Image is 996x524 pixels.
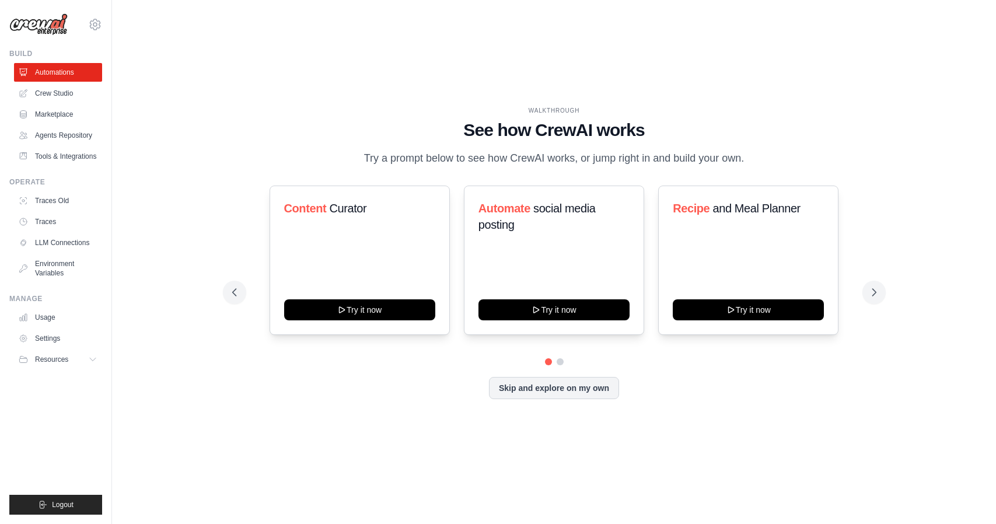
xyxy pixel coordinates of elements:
[14,212,102,231] a: Traces
[478,202,530,215] span: Automate
[358,150,750,167] p: Try a prompt below to see how CrewAI works, or jump right in and build your own.
[232,120,876,141] h1: See how CrewAI works
[14,308,102,327] a: Usage
[14,105,102,124] a: Marketplace
[713,202,801,215] span: and Meal Planner
[14,350,102,369] button: Resources
[9,49,102,58] div: Build
[14,84,102,103] a: Crew Studio
[329,202,366,215] span: Curator
[673,299,824,320] button: Try it now
[14,191,102,210] a: Traces Old
[9,495,102,515] button: Logout
[284,202,327,215] span: Content
[232,106,876,115] div: WALKTHROUGH
[673,202,710,215] span: Recipe
[284,299,435,320] button: Try it now
[9,177,102,187] div: Operate
[14,329,102,348] a: Settings
[14,233,102,252] a: LLM Connections
[52,500,74,509] span: Logout
[9,13,68,36] img: Logo
[14,63,102,82] a: Automations
[14,126,102,145] a: Agents Repository
[478,299,630,320] button: Try it now
[9,294,102,303] div: Manage
[478,202,596,231] span: social media posting
[14,254,102,282] a: Environment Variables
[35,355,68,364] span: Resources
[14,147,102,166] a: Tools & Integrations
[489,377,619,399] button: Skip and explore on my own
